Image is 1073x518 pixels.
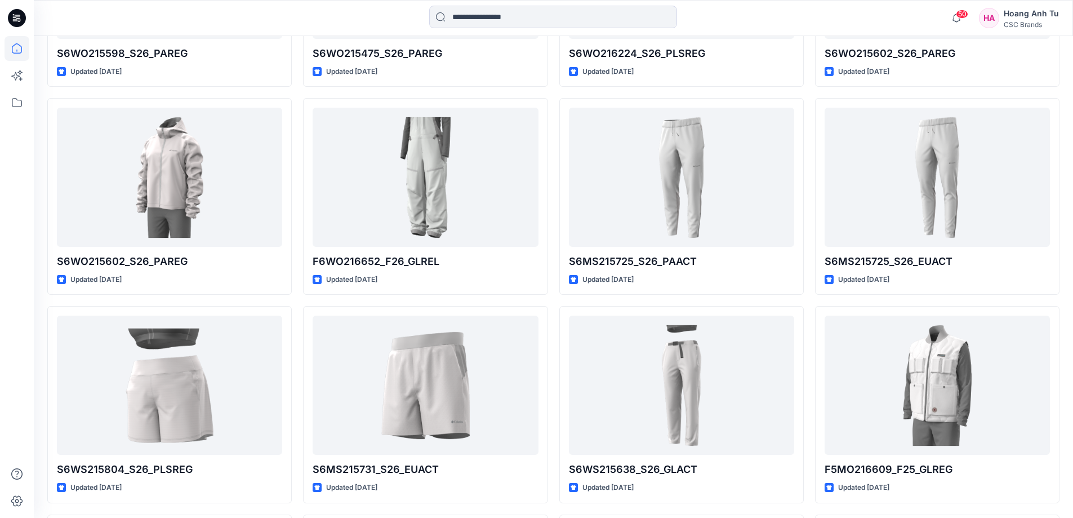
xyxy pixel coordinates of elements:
p: S6MS215731_S26_EUACT [313,462,538,477]
p: S6WO215598_S26_PAREG [57,46,282,61]
p: S6WO215602_S26_PAREG [825,46,1050,61]
p: F6WO216652_F26_GLREL [313,254,538,269]
a: S6MS215731_S26_EUACT [313,316,538,455]
p: Updated [DATE] [70,482,122,494]
p: S6MS215725_S26_PAACT [569,254,794,269]
a: S6MS215725_S26_EUACT [825,108,1050,247]
p: Updated [DATE] [582,482,634,494]
div: Hoang Anh Tu [1004,7,1059,20]
p: Updated [DATE] [70,274,122,286]
p: F5MO216609_F25_GLREG [825,462,1050,477]
p: Updated [DATE] [838,482,889,494]
a: S6WS215804_S26_PLSREG [57,316,282,455]
p: S6WO215475_S26_PAREG [313,46,538,61]
div: CSC Brands [1004,20,1059,29]
a: F6WO216652_F26_GLREL [313,108,538,247]
span: 50 [956,10,968,19]
p: S6MS215725_S26_EUACT [825,254,1050,269]
p: S6WO215602_S26_PAREG [57,254,282,269]
a: F5MO216609_F25_GLREG [825,316,1050,455]
p: Updated [DATE] [326,482,377,494]
p: Updated [DATE] [326,274,377,286]
p: Updated [DATE] [70,66,122,78]
a: S6WS215638_S26_GLACT [569,316,794,455]
p: Updated [DATE] [838,274,889,286]
p: S6WS215804_S26_PLSREG [57,462,282,477]
p: S6WO216224_S26_PLSREG [569,46,794,61]
p: Updated [DATE] [326,66,377,78]
p: Updated [DATE] [838,66,889,78]
a: S6MS215725_S26_PAACT [569,108,794,247]
p: Updated [DATE] [582,274,634,286]
p: S6WS215638_S26_GLACT [569,462,794,477]
a: S6WO215602_S26_PAREG [57,108,282,247]
div: HA [979,8,999,28]
p: Updated [DATE] [582,66,634,78]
